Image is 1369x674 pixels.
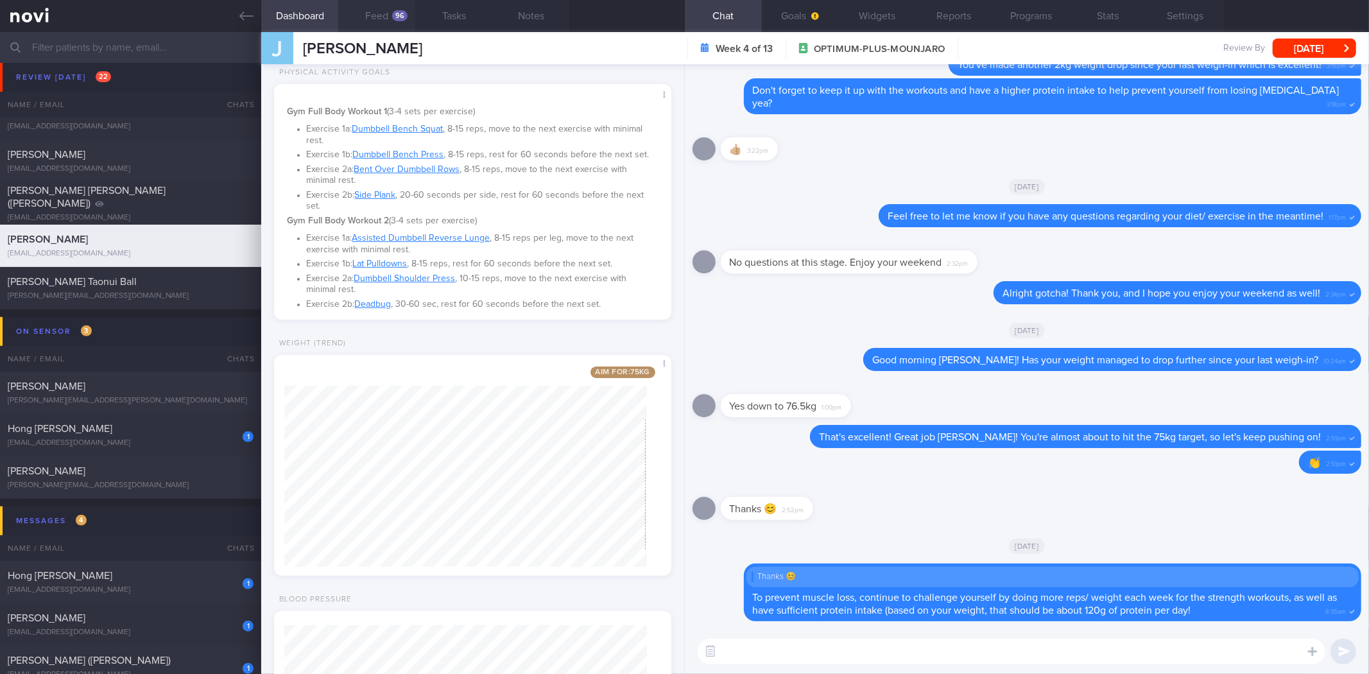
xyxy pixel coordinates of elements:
span: [PERSON_NAME] [8,65,85,75]
div: Messages [13,512,90,530]
span: Aim for: 75 kg [590,367,655,378]
span: Review By [1223,43,1265,55]
span: You've made another 2kg weight drop since your last weigh-in which is excellent! [958,60,1322,70]
div: 1 [243,431,254,442]
div: [EMAIL_ADDRESS][DOMAIN_NAME] [8,80,254,89]
div: [EMAIL_ADDRESS][DOMAIN_NAME] [8,438,254,448]
strong: Gym Full Body Workout 1 [287,107,387,116]
span: [PERSON_NAME] [303,41,422,56]
div: [EMAIL_ADDRESS][DOMAIN_NAME] [8,585,254,595]
span: [PERSON_NAME] [8,613,85,623]
div: Chats [210,535,261,561]
strong: Gym Full Body Workout 2 [287,216,389,225]
span: 4 [76,515,87,526]
span: [PERSON_NAME] ([PERSON_NAME]) [8,655,171,666]
span: 3:18pm [1327,97,1346,109]
span: Hong [PERSON_NAME] [8,571,112,581]
span: [DATE] [1009,323,1046,338]
span: Thanks 😊 [730,504,777,514]
span: [DATE] [1009,539,1046,554]
li: Exercise 1a: , 8-15 reps, move to the next exercise with minimal rest. [306,121,658,146]
span: Alright gotcha! Thank you, and I hope you enjoy your weekend as well! [1003,288,1320,298]
span: [PERSON_NAME] Taonui Ball [8,277,137,287]
span: 3:18pm [1327,58,1346,71]
button: [DATE] [1273,39,1356,58]
div: [PERSON_NAME][EMAIL_ADDRESS][DOMAIN_NAME] [8,291,254,301]
div: Weight (Trend) [274,339,346,349]
a: Side Plank [354,191,395,200]
strong: Week 4 of 13 [716,42,773,55]
li: Exercise 2b: , 20-60 seconds per side, rest for 60 seconds before the next set. [306,187,658,212]
div: Thanks 😊 [752,572,1354,582]
div: 1 [243,621,254,632]
a: Dumbbell Bench Press [352,150,443,159]
a: Deadbug [354,300,391,309]
span: Yes down to 76.5kg [730,401,817,411]
span: [PERSON_NAME] [PERSON_NAME] ([PERSON_NAME]) [8,186,166,209]
span: 1:17pm [1329,210,1346,222]
a: Dumbbell Shoulder Press [354,274,455,283]
div: J [254,24,302,74]
span: 2:51pm [1326,456,1346,469]
div: 96 [392,10,408,21]
li: Exercise 2a: , 8-15 reps, move to the next exercise with minimal rest. [306,161,658,187]
span: [PERSON_NAME] [8,466,85,476]
div: [EMAIL_ADDRESS][DOMAIN_NAME] [8,213,254,223]
li: Exercise 2a: , 10-15 reps, move to the next exercise with minimal rest. [306,270,658,296]
span: 3:22pm [748,143,769,155]
span: 2:32pm [947,256,969,268]
span: 8:35am [1325,604,1346,616]
div: On sensor [13,323,95,340]
li: Exercise 2b: , 30-60 sec, rest for 60 seconds before the next set. [306,296,658,311]
span: Feel free to let me know if you have any questions regarding your diet/ exercise in the meantime! [888,211,1323,221]
span: 2:52pm [782,503,804,515]
span: 1:00pm [822,400,842,412]
span: 2:34pm [1325,287,1346,299]
div: Chats [210,346,261,372]
li: Exercise 1b: , 8-15 reps, rest for 60 seconds before the next set. [306,146,658,161]
div: 1 [243,663,254,674]
span: 👍🏼 [730,144,743,155]
span: (3-4 sets per exercise) [287,216,477,225]
a: Lat Pulldowns [352,259,407,268]
div: Physical Activity Goals [274,68,390,78]
span: [PERSON_NAME] [8,381,85,392]
div: [EMAIL_ADDRESS][DOMAIN_NAME] [8,628,254,637]
span: 2:51pm [1326,431,1346,443]
div: [EMAIL_ADDRESS][DOMAIN_NAME] [8,122,254,132]
li: Exercise 1b: , 8-15 reps, rest for 60 seconds before the next set. [306,255,658,270]
span: Hong [PERSON_NAME] [8,424,112,434]
span: [PERSON_NAME] [8,234,88,245]
div: [PERSON_NAME][EMAIL_ADDRESS][PERSON_NAME][DOMAIN_NAME] [8,396,254,406]
span: That's excellent! Great job [PERSON_NAME]! You're almost about to hit the 75kg target, so let's k... [819,432,1321,442]
span: (3-4 sets per exercise) [287,107,475,116]
span: Don't forget to keep it up with the workouts and have a higher protein intake to help prevent you... [753,85,1339,108]
span: 10:24am [1323,354,1346,366]
span: 👏 [1308,458,1321,468]
span: [PERSON_NAME] [PERSON_NAME] [8,107,166,117]
span: OPTIMUM-PLUS-MOUNJARO [814,43,945,56]
a: Dumbbell Bench Squat [352,125,443,134]
div: Blood Pressure [274,595,352,605]
span: Good morning [PERSON_NAME]! Has your weight managed to drop further since your last weigh-in? [872,355,1318,365]
div: [EMAIL_ADDRESS][DOMAIN_NAME] [8,249,254,259]
span: 3 [81,325,92,336]
span: No questions at this stage. Enjoy your weekend [730,257,942,268]
li: Exercise 1a: , 8-15 reps per leg, move to the next exercise with minimal rest. [306,230,658,255]
a: Bent Over Dumbbell Rows [354,165,460,174]
div: [EMAIL_ADDRESS][DOMAIN_NAME] [8,164,254,174]
span: [PERSON_NAME] [8,150,85,160]
div: [PERSON_NAME][EMAIL_ADDRESS][DOMAIN_NAME] [8,481,254,490]
span: To prevent muscle loss, continue to challenge yourself by doing more reps/ weight each week for t... [753,592,1338,616]
div: 1 [243,578,254,589]
span: [DATE] [1009,179,1046,194]
a: Assisted Dumbbell Reverse Lunge [352,234,490,243]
